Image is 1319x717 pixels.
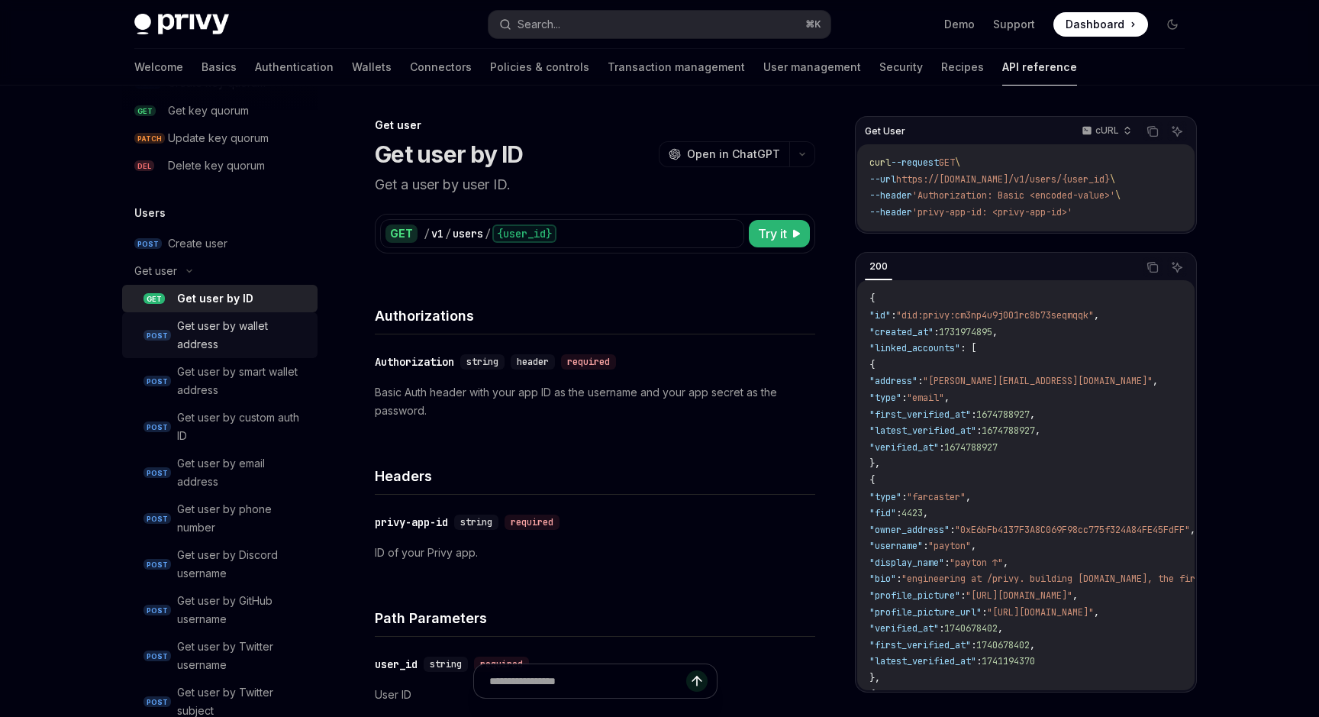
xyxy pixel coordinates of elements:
p: Get a user by user ID. [375,174,815,195]
div: Search... [518,15,560,34]
span: "created_at" [869,326,934,338]
div: GET [385,224,418,243]
span: , [923,507,928,519]
div: / [445,226,451,241]
span: "profile_picture_url" [869,606,982,618]
span: 1731974895 [939,326,992,338]
span: 'privy-app-id: <privy-app-id>' [912,206,1072,218]
div: {user_id} [492,224,556,243]
div: Get user by Twitter username [177,638,308,674]
span: "display_name" [869,557,944,569]
span: ⌘ K [805,18,821,31]
span: : [944,557,950,569]
div: required [505,515,560,530]
a: User management [763,49,861,86]
span: "payton ↑" [950,557,1003,569]
div: Get user by email address [177,454,308,491]
div: / [485,226,491,241]
a: DELDelete key quorum [122,152,318,179]
span: POST [144,467,171,479]
span: "first_verified_at" [869,409,971,421]
p: Basic Auth header with your app ID as the username and your app secret as the password. [375,383,815,420]
a: POSTGet user by Discord username [122,541,318,587]
span: }, [869,457,880,470]
span: "bio" [869,573,896,585]
span: : [901,392,907,404]
p: ID of your Privy app. [375,544,815,562]
span: string [460,516,492,528]
span: : [ [960,342,976,354]
span: }, [869,672,880,684]
span: PATCH [134,133,165,144]
span: Dashboard [1066,17,1124,32]
div: Get user by ID [177,289,253,308]
div: user_id [375,657,418,672]
span: 1740678402 [976,639,1030,651]
span: : [923,540,928,552]
button: Try it [749,220,810,247]
span: string [430,658,462,670]
a: GETGet user by ID [122,285,318,312]
span: POST [144,696,171,708]
span: GET [939,157,955,169]
div: / [424,226,430,241]
a: Basics [202,49,237,86]
span: , [1035,425,1040,437]
a: POSTGet user by custom auth ID [122,404,318,450]
div: Get user by custom auth ID [177,409,308,445]
button: Copy the contents from the code block [1143,121,1163,141]
span: "linked_accounts" [869,342,960,354]
span: , [1072,589,1078,602]
span: { [869,474,875,486]
span: POST [144,605,171,616]
span: "fid" [869,507,896,519]
span: { [869,689,875,701]
h1: Get user by ID [375,140,524,168]
a: Security [879,49,923,86]
a: POSTCreate user [122,230,318,257]
span: Get User [865,125,905,137]
span: : [939,441,944,454]
div: users [453,226,483,241]
span: : [901,491,907,503]
span: 1741194370 [982,655,1035,667]
span: \ [1110,173,1115,186]
span: : [976,425,982,437]
span: "profile_picture" [869,589,960,602]
span: 1740678402 [944,622,998,635]
a: GETGet key quorum [122,97,318,124]
a: Wallets [352,49,392,86]
div: Get user by Discord username [177,546,308,583]
span: \ [1115,189,1121,202]
span: 1674788927 [982,425,1035,437]
div: Get user by phone number [177,500,308,537]
span: , [1153,375,1158,387]
span: \ [955,157,960,169]
h4: Authorizations [375,305,815,326]
span: header [517,356,549,368]
div: Delete key quorum [168,157,265,175]
span: : [971,639,976,651]
span: 1674788927 [944,441,998,454]
span: "[URL][DOMAIN_NAME]" [966,589,1072,602]
a: Support [993,17,1035,32]
span: Try it [758,224,787,243]
span: "address" [869,375,917,387]
span: "type" [869,491,901,503]
a: Recipes [941,49,984,86]
span: "username" [869,540,923,552]
span: "verified_at" [869,622,939,635]
div: privy-app-id [375,515,448,530]
span: "email" [907,392,944,404]
div: Get user by wallet address [177,317,308,354]
a: POSTGet user by smart wallet address [122,358,318,404]
span: POST [144,421,171,433]
button: Ask AI [1167,121,1187,141]
span: "type" [869,392,901,404]
a: Demo [944,17,975,32]
span: "id" [869,309,891,321]
a: PATCHUpdate key quorum [122,124,318,152]
button: cURL [1073,118,1138,144]
span: , [1003,557,1008,569]
button: Toggle dark mode [1160,12,1185,37]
